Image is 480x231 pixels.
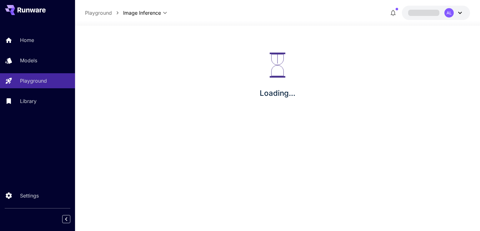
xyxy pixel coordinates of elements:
[20,77,47,85] p: Playground
[123,9,161,17] span: Image Inference
[62,215,70,223] button: Collapse sidebar
[402,6,470,20] button: AL
[20,192,39,199] p: Settings
[20,36,34,44] p: Home
[20,97,37,105] p: Library
[67,213,75,225] div: Collapse sidebar
[85,9,112,17] a: Playground
[260,88,295,99] p: Loading...
[85,9,123,17] nav: breadcrumb
[444,8,454,18] div: AL
[20,57,37,64] p: Models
